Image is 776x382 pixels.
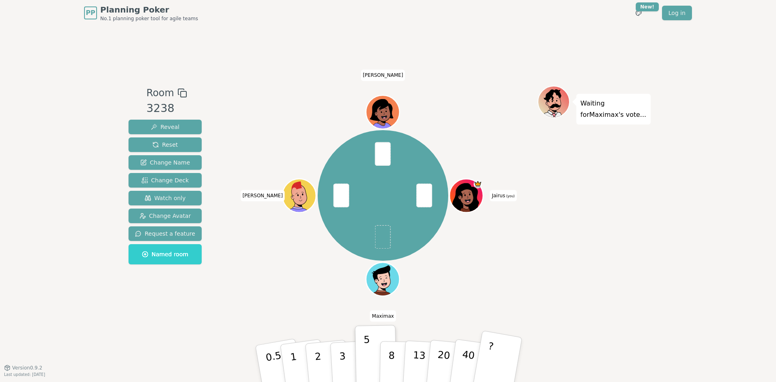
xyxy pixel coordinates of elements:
span: Click to change your name [370,310,396,321]
p: Waiting for Maximax 's vote... [580,98,647,120]
button: Version0.9.2 [4,365,42,371]
span: Named room [142,250,188,258]
span: Watch only [145,194,186,202]
div: 3238 [146,100,187,117]
div: New! [636,2,659,11]
span: Change Avatar [139,212,191,220]
span: (you) [505,194,515,198]
span: Jairus is the host [474,180,482,188]
span: Reveal [151,123,179,131]
span: Last updated: [DATE] [4,372,45,377]
button: Watch only [129,191,202,205]
span: Click to change your name [361,70,405,81]
button: New! [631,6,646,20]
a: PPPlanning PokerNo.1 planning poker tool for agile teams [84,4,198,22]
span: Change Name [140,158,190,167]
span: Change Deck [141,176,189,184]
button: Named room [129,244,202,264]
span: Click to change your name [490,190,517,201]
span: Request a feature [135,230,195,238]
span: Room [146,86,174,100]
button: Reset [129,137,202,152]
button: Change Deck [129,173,202,188]
span: PP [86,8,95,18]
button: Change Avatar [129,209,202,223]
span: Version 0.9.2 [12,365,42,371]
span: Reset [152,141,178,149]
p: 5 [364,334,371,378]
a: Log in [662,6,692,20]
button: Reveal [129,120,202,134]
button: Request a feature [129,226,202,241]
span: Planning Poker [100,4,198,15]
span: No.1 planning poker tool for agile teams [100,15,198,22]
button: Click to change your avatar [451,180,482,211]
button: Change Name [129,155,202,170]
span: Click to change your name [240,190,285,201]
